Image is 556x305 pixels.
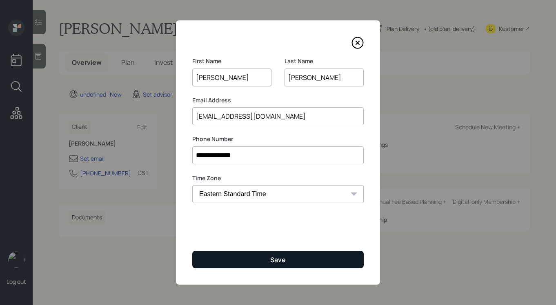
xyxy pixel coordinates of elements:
[270,255,286,264] div: Save
[192,96,364,104] label: Email Address
[192,251,364,268] button: Save
[192,174,364,182] label: Time Zone
[192,135,364,143] label: Phone Number
[285,57,364,65] label: Last Name
[192,57,271,65] label: First Name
